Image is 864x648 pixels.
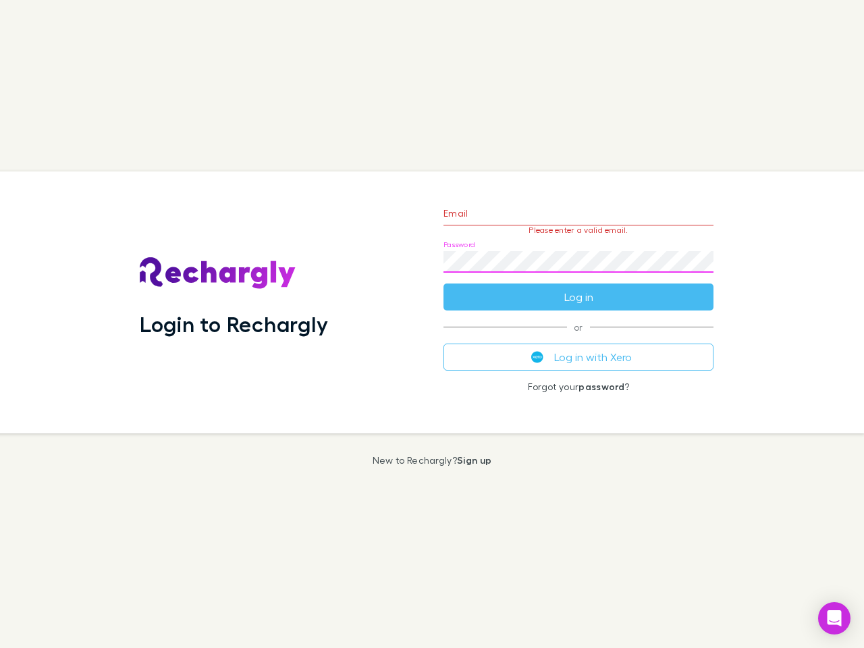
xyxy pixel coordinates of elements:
[818,602,850,634] div: Open Intercom Messenger
[457,454,491,466] a: Sign up
[443,344,713,371] button: Log in with Xero
[140,257,296,290] img: Rechargly's Logo
[443,381,713,392] p: Forgot your ?
[443,225,713,235] p: Please enter a valid email.
[531,351,543,363] img: Xero's logo
[443,283,713,310] button: Log in
[140,311,328,337] h1: Login to Rechargly
[443,240,475,250] label: Password
[373,455,492,466] p: New to Rechargly?
[578,381,624,392] a: password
